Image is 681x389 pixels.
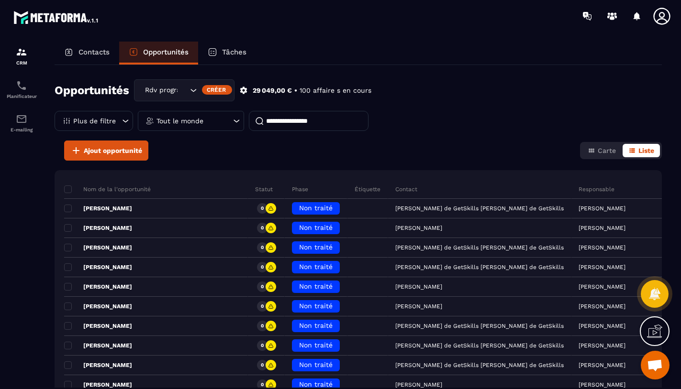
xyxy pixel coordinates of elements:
span: Non traité [299,263,333,270]
p: Nom de la l'opportunité [64,185,151,193]
p: [PERSON_NAME] [64,342,132,349]
p: [PERSON_NAME] [579,381,625,388]
div: Search for option [134,79,234,101]
span: Non traité [299,322,333,329]
p: [PERSON_NAME] [579,323,625,329]
p: Contact [395,185,417,193]
p: Tâches [222,48,246,56]
h2: Opportunités [55,81,129,100]
p: 29 049,00 € [253,86,292,95]
a: Ouvrir le chat [641,351,670,379]
a: Tâches [198,42,256,65]
span: Non traité [299,282,333,290]
p: [PERSON_NAME] [64,322,132,330]
p: Contacts [78,48,110,56]
button: Liste [623,144,660,157]
p: [PERSON_NAME] [64,361,132,369]
p: [PERSON_NAME] [64,283,132,291]
a: emailemailE-mailing [2,106,41,140]
a: Contacts [55,42,119,65]
div: Créer [202,85,232,95]
p: CRM [2,60,41,65]
p: [PERSON_NAME] [64,205,132,212]
span: Rdv programmé [143,85,178,96]
span: Non traité [299,341,333,349]
p: [PERSON_NAME] [579,244,625,251]
p: 0 [261,225,264,231]
p: 0 [261,283,264,290]
p: [PERSON_NAME] [64,263,132,271]
p: 0 [261,362,264,368]
span: Liste [638,147,654,154]
span: Non traité [299,224,333,231]
button: Ajout opportunité [64,140,148,161]
span: Non traité [299,380,333,388]
p: E-mailing [2,127,41,132]
p: Opportunités [143,48,189,56]
p: 0 [261,264,264,270]
p: [PERSON_NAME] [579,225,625,231]
p: [PERSON_NAME] [579,264,625,270]
button: Carte [582,144,622,157]
p: [PERSON_NAME] [64,224,132,232]
img: email [16,113,27,125]
span: Non traité [299,243,333,251]
p: • [294,86,297,95]
p: [PERSON_NAME] [579,205,625,212]
span: Non traité [299,302,333,310]
p: Étiquette [355,185,380,193]
a: formationformationCRM [2,39,41,73]
span: Non traité [299,204,333,212]
p: [PERSON_NAME] [579,362,625,368]
img: formation [16,46,27,58]
p: [PERSON_NAME] [64,303,132,310]
p: Planificateur [2,94,41,99]
p: Phase [292,185,308,193]
p: 0 [261,205,264,212]
span: Ajout opportunité [84,146,142,155]
p: Statut [255,185,273,193]
p: 0 [261,303,264,310]
p: 0 [261,244,264,251]
span: Non traité [299,361,333,368]
img: logo [13,9,100,26]
img: scheduler [16,80,27,91]
span: Carte [598,147,616,154]
p: Responsable [579,185,614,193]
p: Tout le monde [156,118,203,124]
p: 0 [261,381,264,388]
p: [PERSON_NAME] [579,283,625,290]
a: schedulerschedulerPlanificateur [2,73,41,106]
p: [PERSON_NAME] [579,342,625,349]
p: [PERSON_NAME] [64,381,132,389]
input: Search for option [178,85,188,96]
p: [PERSON_NAME] [64,244,132,251]
p: Plus de filtre [73,118,116,124]
p: 0 [261,342,264,349]
p: [PERSON_NAME] [579,303,625,310]
p: 100 affaire s en cours [300,86,371,95]
p: 0 [261,323,264,329]
a: Opportunités [119,42,198,65]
